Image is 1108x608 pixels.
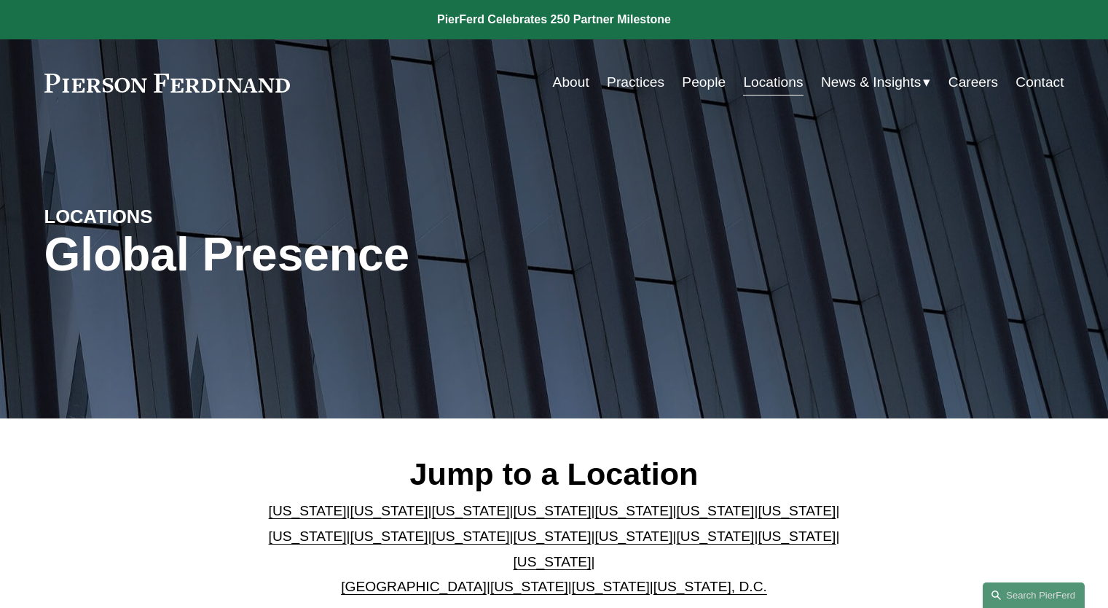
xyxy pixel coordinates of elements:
a: [US_STATE] [758,503,836,518]
a: [US_STATE] [432,503,510,518]
a: [US_STATE] [514,503,592,518]
a: [US_STATE] [490,579,568,594]
a: [US_STATE] [269,503,347,518]
a: People [682,69,726,96]
a: Practices [607,69,664,96]
a: [GEOGRAPHIC_DATA] [341,579,487,594]
a: Contact [1015,69,1064,96]
a: Search this site [983,582,1085,608]
a: [US_STATE] [676,529,754,544]
a: folder dropdown [821,69,931,96]
h2: Jump to a Location [256,455,852,493]
a: [US_STATE] [594,529,672,544]
h4: LOCATIONS [44,205,299,228]
a: [US_STATE] [432,529,510,544]
a: [US_STATE] [350,503,428,518]
p: | | | | | | | | | | | | | | | | | | [256,499,852,599]
a: Locations [743,69,803,96]
a: About [553,69,589,96]
a: [US_STATE] [594,503,672,518]
a: [US_STATE], D.C. [653,579,767,594]
a: [US_STATE] [758,529,836,544]
a: [US_STATE] [514,529,592,544]
a: [US_STATE] [676,503,754,518]
a: [US_STATE] [572,579,650,594]
a: [US_STATE] [514,554,592,569]
h1: Global Presence [44,228,724,281]
a: [US_STATE] [269,529,347,544]
a: [US_STATE] [350,529,428,544]
a: Careers [948,69,998,96]
span: News & Insights [821,70,922,96]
